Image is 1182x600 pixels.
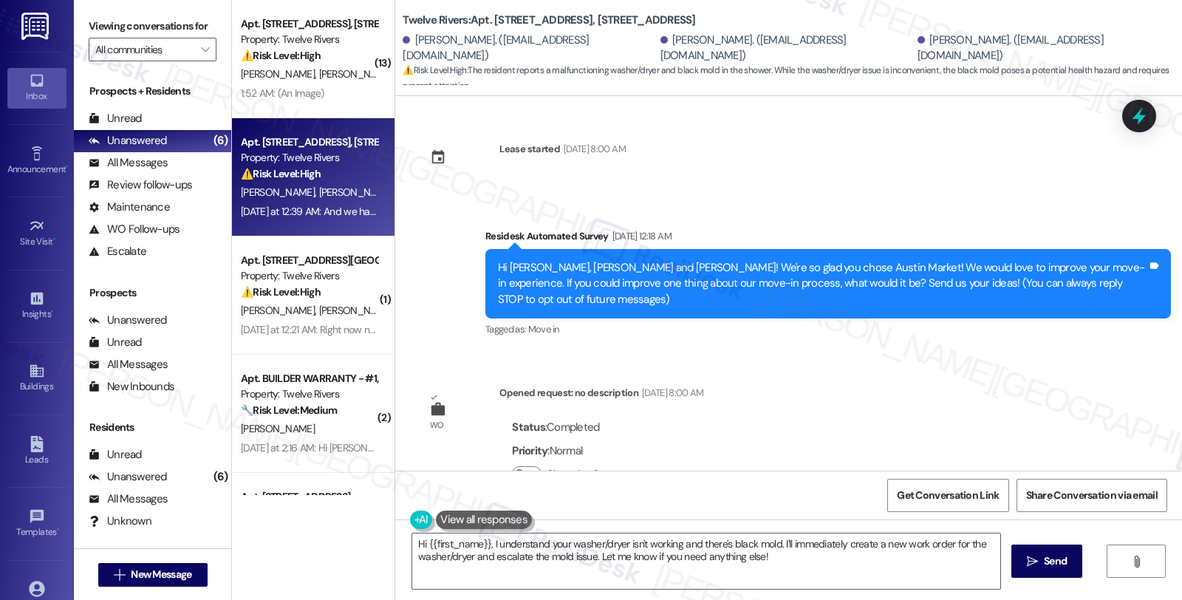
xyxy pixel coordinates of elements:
span: Get Conversation Link [897,488,999,503]
div: Unknown [89,514,151,529]
div: Unanswered [89,313,167,328]
div: [PERSON_NAME]. ([EMAIL_ADDRESS][DOMAIN_NAME]) [660,33,914,64]
button: New Message [98,563,208,587]
div: : Completed [512,416,608,439]
div: WO Follow-ups [89,222,180,237]
div: Unread [89,447,142,463]
div: WO [430,417,444,433]
img: ResiDesk Logo [21,13,52,40]
span: New Message [131,567,191,582]
label: Show details [547,466,602,482]
div: [PERSON_NAME]. ([EMAIL_ADDRESS][DOMAIN_NAME]) [403,33,656,64]
div: Hi [PERSON_NAME], [PERSON_NAME] and [PERSON_NAME]! We're so glad you chose Austin Market! We woul... [498,260,1147,307]
div: [PERSON_NAME]. ([EMAIL_ADDRESS][DOMAIN_NAME]) [918,33,1171,64]
div: Maintenance [89,200,170,215]
div: [DATE] 8:00 AM [560,141,626,157]
i:  [201,44,209,55]
button: Send [1011,545,1083,578]
div: Escalate [89,244,146,259]
button: Get Conversation Link [887,479,1008,512]
a: Inbox [7,68,66,108]
a: Buildings [7,358,66,398]
div: Unanswered [89,469,167,485]
i:  [1027,556,1038,567]
strong: ⚠️ Risk Level: High [403,64,466,76]
div: All Messages [89,357,168,372]
textarea: Hi {{first_name}}, I understand your washer/dryer isn't working and there's black mold. I'll imme... [412,533,1000,589]
i:  [114,569,125,581]
div: Residents [74,420,231,435]
div: Lease started [499,141,560,157]
span: Send [1044,553,1067,569]
div: New Inbounds [89,379,174,395]
a: Templates • [7,504,66,544]
div: All Messages [89,155,168,171]
div: Prospects + Residents [74,83,231,99]
span: • [53,234,55,245]
a: Leads [7,432,66,471]
div: [DATE] 8:00 AM [638,385,704,400]
label: Viewing conversations for [89,15,216,38]
span: • [57,525,59,535]
span: • [66,162,68,172]
b: Twelve Rivers: Apt. [STREET_ADDRESS], [STREET_ADDRESS] [403,13,695,28]
i:  [1131,556,1142,567]
b: Status [512,420,545,434]
div: Unanswered [89,133,167,149]
div: Residesk Automated Survey [485,228,1171,249]
div: Tagged as: [485,318,1171,340]
span: • [51,307,53,317]
div: Review follow-ups [89,177,192,193]
a: Site Visit • [7,214,66,253]
div: All Messages [89,491,168,507]
div: (6) [210,129,232,152]
div: Unread [89,111,142,126]
b: Priority [512,443,547,458]
span: Share Conversation via email [1026,488,1158,503]
button: Share Conversation via email [1017,479,1167,512]
div: [DATE] 12:18 AM [609,228,672,244]
div: : Normal [512,440,608,463]
div: Opened request: no description [499,385,703,406]
input: All communities [95,38,193,61]
div: Unread [89,335,142,350]
span: : The resident reports a malfunctioning washer/dryer and black mold in the shower. While the wash... [403,63,1182,95]
span: Move in [528,323,558,335]
div: Prospects [74,285,231,301]
div: (6) [210,466,232,488]
a: Insights • [7,286,66,326]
